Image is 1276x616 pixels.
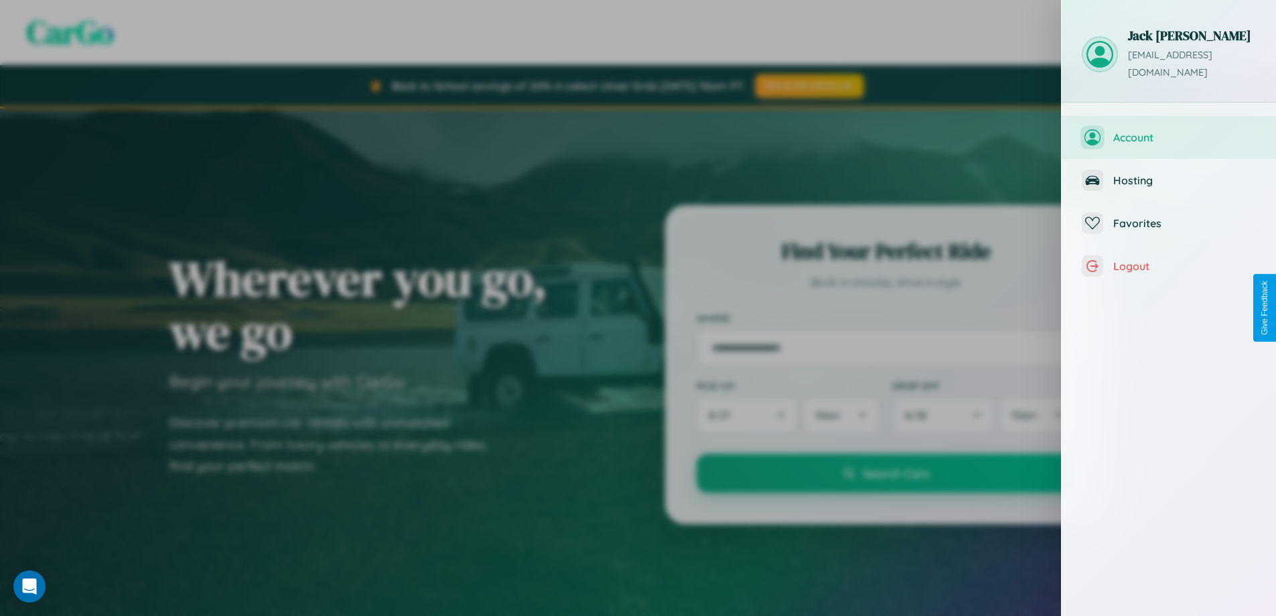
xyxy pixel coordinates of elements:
div: Give Feedback [1260,281,1269,335]
span: Hosting [1113,174,1256,187]
span: Account [1113,131,1256,144]
button: Favorites [1062,202,1276,245]
button: Hosting [1062,159,1276,202]
h3: Jack [PERSON_NAME] [1128,27,1256,44]
span: Favorites [1113,217,1256,230]
button: Account [1062,116,1276,159]
span: Logout [1113,259,1256,273]
button: Logout [1062,245,1276,288]
div: Open Intercom Messenger [13,570,46,603]
p: [EMAIL_ADDRESS][DOMAIN_NAME] [1128,47,1256,82]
